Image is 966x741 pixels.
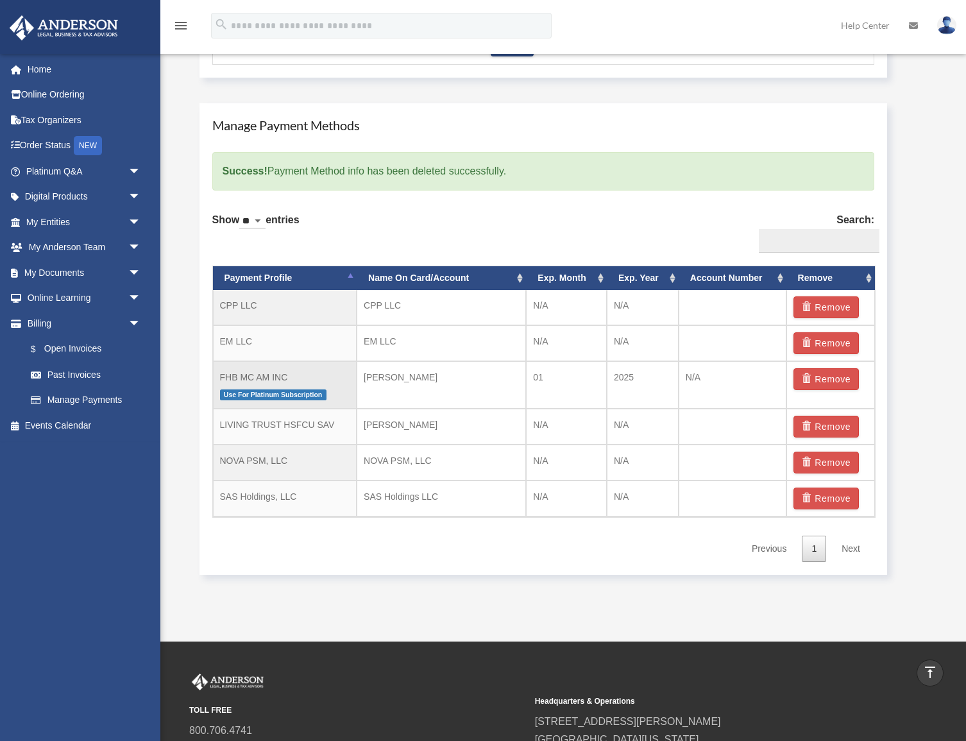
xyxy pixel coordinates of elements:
[223,166,267,176] strong: Success!
[607,409,679,445] td: N/A
[9,260,160,285] a: My Documentsarrow_drop_down
[128,311,154,337] span: arrow_drop_down
[793,488,860,509] button: Remove
[213,409,357,445] td: LIVING TRUST HSFCU SAV
[128,285,154,312] span: arrow_drop_down
[213,325,357,361] td: EM LLC
[607,481,679,516] td: N/A
[9,133,160,159] a: Order StatusNEW
[220,389,326,400] span: Use For Platinum Subscription
[128,158,154,185] span: arrow_drop_down
[9,311,160,336] a: Billingarrow_drop_down
[9,285,160,311] a: Online Learningarrow_drop_down
[793,452,860,473] button: Remove
[793,416,860,438] button: Remove
[212,116,875,134] h4: Manage Payment Methods
[9,235,160,260] a: My Anderson Teamarrow_drop_down
[18,362,160,388] a: Past Invoices
[189,674,266,690] img: Anderson Advisors Platinum Portal
[213,266,357,290] th: Payment Profile: activate to sort column descending
[9,209,160,235] a: My Entitiesarrow_drop_down
[759,229,879,253] input: Search:
[38,341,44,357] span: $
[9,413,160,438] a: Events Calendar
[239,214,266,229] select: Showentries
[754,211,874,253] label: Search:
[786,266,875,290] th: Remove: activate to sort column ascending
[9,158,160,184] a: Platinum Q&Aarrow_drop_down
[526,290,607,325] td: N/A
[128,209,154,235] span: arrow_drop_down
[526,266,607,290] th: Exp. Month: activate to sort column ascending
[793,296,860,318] button: Remove
[526,481,607,516] td: N/A
[213,481,357,516] td: SAS Holdings, LLC
[917,660,944,686] a: vertical_align_top
[526,409,607,445] td: N/A
[535,716,721,727] a: [STREET_ADDRESS][PERSON_NAME]
[128,260,154,286] span: arrow_drop_down
[212,152,875,191] div: Payment Method info has been deleted successfully.
[212,211,300,242] label: Show entries
[526,361,607,409] td: 01
[357,290,526,325] td: CPP LLC
[607,445,679,481] td: N/A
[937,16,956,35] img: User Pic
[214,17,228,31] i: search
[357,481,526,516] td: SAS Holdings LLC
[18,336,160,362] a: $Open Invoices
[213,290,357,325] td: CPP LLC
[793,368,860,390] button: Remove
[607,290,679,325] td: N/A
[357,445,526,481] td: NOVA PSM, LLC
[832,536,870,562] a: Next
[526,445,607,481] td: N/A
[679,266,786,290] th: Account Number: activate to sort column ascending
[213,445,357,481] td: NOVA PSM, LLC
[6,15,122,40] img: Anderson Advisors Platinum Portal
[128,184,154,210] span: arrow_drop_down
[357,361,526,409] td: [PERSON_NAME]
[9,184,160,210] a: Digital Productsarrow_drop_down
[535,695,872,708] small: Headquarters & Operations
[173,18,189,33] i: menu
[357,266,526,290] th: Name On Card/Account: activate to sort column ascending
[74,136,102,155] div: NEW
[607,325,679,361] td: N/A
[607,266,679,290] th: Exp. Year: activate to sort column ascending
[802,536,826,562] a: 1
[173,22,189,33] a: menu
[526,325,607,361] td: N/A
[9,82,160,108] a: Online Ordering
[357,409,526,445] td: [PERSON_NAME]
[607,361,679,409] td: 2025
[189,725,252,736] a: 800.706.4741
[18,388,154,413] a: Manage Payments
[128,235,154,261] span: arrow_drop_down
[793,332,860,354] button: Remove
[742,536,796,562] a: Previous
[9,56,160,82] a: Home
[357,325,526,361] td: EM LLC
[9,107,160,133] a: Tax Organizers
[922,665,938,680] i: vertical_align_top
[189,704,526,717] small: TOLL FREE
[213,361,357,409] td: FHB MC AM INC
[679,361,786,409] td: N/A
